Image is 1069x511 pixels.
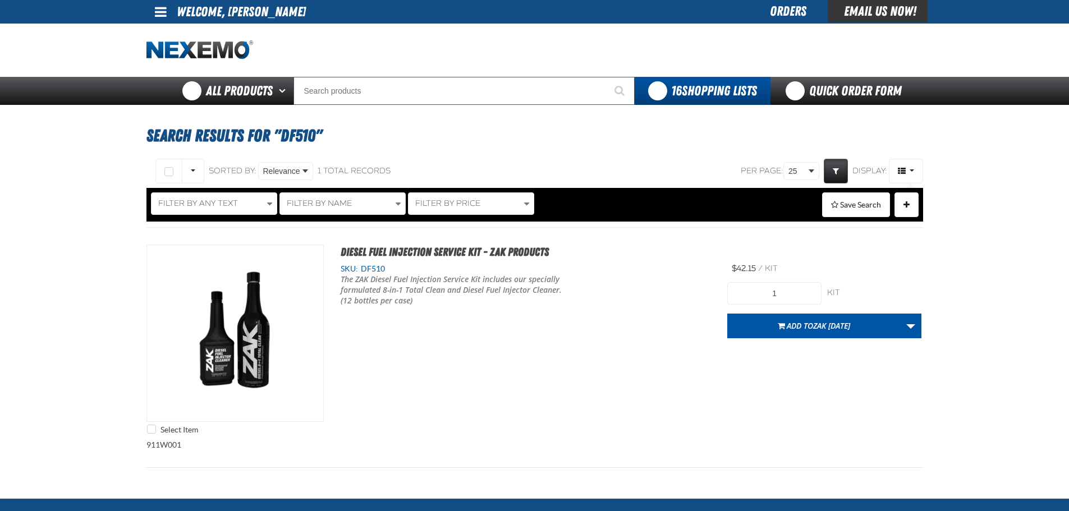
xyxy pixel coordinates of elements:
[147,245,323,421] img: Diesel Fuel Injection Service Kit - ZAK Products
[894,192,919,217] button: Expand or Collapse Filter Management drop-down
[635,77,770,105] button: You have 16 Shopping Lists. Open to view details
[903,205,910,208] span: Manage Filters
[889,159,923,183] button: Product Grid Views Toolbar
[341,264,711,274] div: SKU:
[827,288,921,298] div: kit
[341,245,549,259] a: Diesel Fuel Injection Service Kit - ZAK Products
[263,165,300,177] span: Relevance
[889,159,923,183] span: Product Grid Views Toolbar
[824,159,848,183] a: Expand or Collapse Grid Filters
[146,121,923,151] h1: Search Results for "DF510"
[671,83,682,99] strong: 16
[182,159,204,183] button: Rows selection options
[822,192,890,217] button: Expand or Collapse Saved Search drop-down to save a search query
[158,199,238,208] span: Filter By Any Text
[727,314,901,338] button: Add toZak [DATE]
[741,166,783,177] span: Per page:
[758,264,763,273] span: /
[147,425,156,434] input: Select Item
[287,199,352,208] span: Filter By Name
[147,245,323,421] : View Details of the Diesel Fuel Injection Service Kit - ZAK Products
[813,320,850,331] span: Zak [DATE]
[146,40,253,60] a: Home
[765,264,778,273] span: kit
[732,264,756,273] span: $42.15
[727,282,822,305] input: Product Quantity
[318,166,391,177] div: 1 total records
[415,199,480,208] span: Filter By Price
[607,77,635,105] button: Start Searching
[293,77,635,105] input: Search
[147,425,198,435] label: Select Item
[900,314,921,338] a: More Actions
[275,77,293,105] button: Open All Products pages
[151,192,277,215] button: Filter By Any Text
[671,83,757,99] span: Shopping Lists
[279,192,406,215] button: Filter By Name
[788,165,806,177] span: 25
[408,192,534,215] button: Filter By Price
[770,77,923,105] a: Quick Order Form
[146,40,253,60] img: Nexemo logo
[358,264,385,273] span: DF510
[206,81,273,101] span: All Products
[209,166,256,176] span: Sorted By:
[146,228,923,467] div: 911W001
[341,274,563,306] p: The ZAK Diesel Fuel Injection Service Kit includes our specially formulated 8-in-1 Total Clean an...
[852,166,887,176] span: Display:
[787,320,850,331] span: Add to
[840,200,881,209] span: Save Search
